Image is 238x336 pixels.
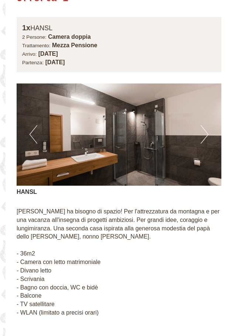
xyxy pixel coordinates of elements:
b: [DATE] [38,51,58,57]
b: [DATE] [45,59,65,65]
b: 1x [22,24,30,32]
div: HANSL [17,186,221,196]
small: Arrivo: [22,51,37,57]
div: HANSL [22,23,216,33]
button: Previous [30,125,37,144]
b: Camera doppia [48,34,91,40]
small: Partenza: [22,60,44,65]
p: [PERSON_NAME] ha bisogno di spazio! Per l'attrezzatura da montagna e per una vacanza all'insegna ... [17,208,221,317]
small: Trattamento: [22,43,51,48]
img: image [17,83,221,186]
b: Mezza Pensione [52,42,97,48]
small: 2 Persone: [22,34,46,40]
button: Next [201,125,208,144]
